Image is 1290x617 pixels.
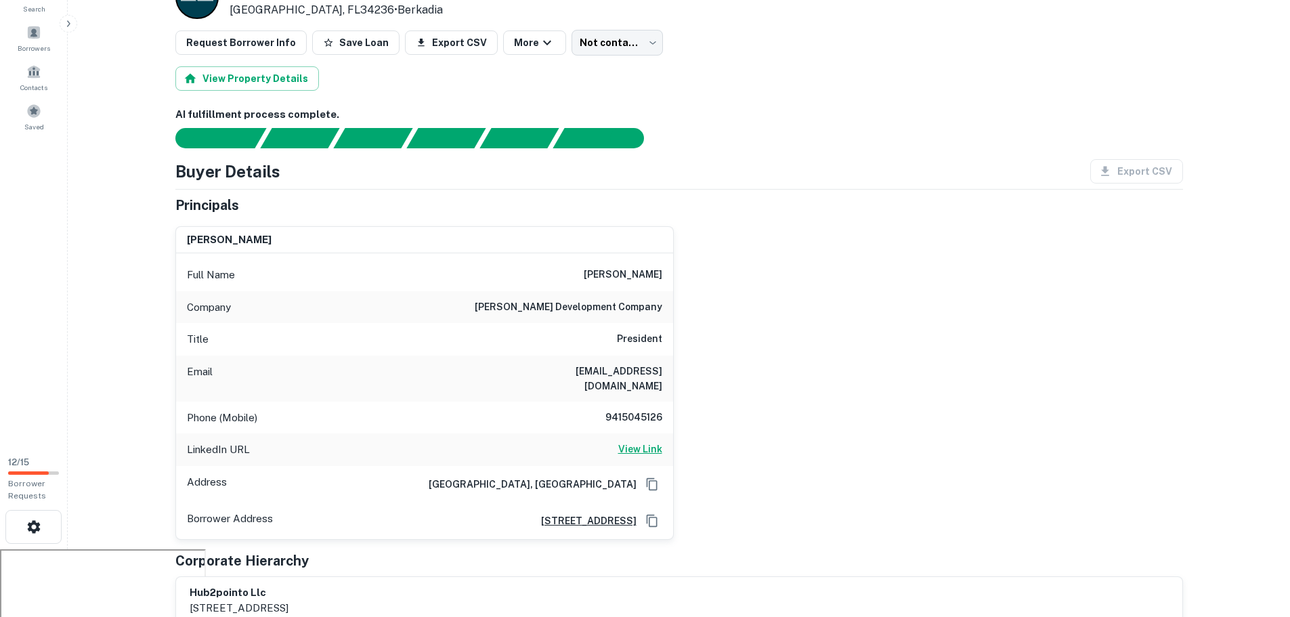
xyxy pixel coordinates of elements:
[503,30,566,55] button: More
[8,479,46,501] span: Borrower Requests
[23,3,45,14] span: Search
[187,299,231,316] p: Company
[581,410,662,426] h6: 9415045126
[405,30,498,55] button: Export CSV
[530,513,637,528] a: [STREET_ADDRESS]
[500,364,662,393] h6: [EMAIL_ADDRESS][DOMAIN_NAME]
[187,511,273,531] p: Borrower Address
[572,30,663,56] div: Not contacted
[230,2,443,18] p: [GEOGRAPHIC_DATA], FL34236 •
[618,442,662,456] h6: View Link
[333,128,412,148] div: Documents found, AI parsing details...
[584,267,662,283] h6: [PERSON_NAME]
[4,98,64,135] a: Saved
[159,128,261,148] div: Sending borrower request to AI...
[24,121,44,132] span: Saved
[175,30,307,55] button: Request Borrower Info
[4,20,64,56] a: Borrowers
[187,267,235,283] p: Full Name
[175,551,309,571] h5: Corporate Hierarchy
[4,59,64,95] a: Contacts
[553,128,660,148] div: AI fulfillment process complete.
[187,331,209,347] p: Title
[642,474,662,494] button: Copy Address
[642,511,662,531] button: Copy Address
[20,82,47,93] span: Contacts
[190,600,288,616] p: [STREET_ADDRESS]
[175,159,280,184] h4: Buyer Details
[617,331,662,347] h6: President
[175,66,319,91] button: View Property Details
[175,195,239,215] h5: Principals
[187,474,227,494] p: Address
[18,43,50,54] span: Borrowers
[397,3,443,16] a: Berkadia
[406,128,486,148] div: Principals found, AI now looking for contact information...
[187,364,213,393] p: Email
[8,457,29,467] span: 12 / 15
[190,585,288,601] h6: hub2pointo llc
[418,477,637,492] h6: [GEOGRAPHIC_DATA], [GEOGRAPHIC_DATA]
[187,410,257,426] p: Phone (Mobile)
[479,128,559,148] div: Principals found, still searching for contact information. This may take time...
[475,299,662,316] h6: [PERSON_NAME] development company
[1222,509,1290,574] iframe: Chat Widget
[312,30,400,55] button: Save Loan
[187,442,250,458] p: LinkedIn URL
[175,107,1183,123] h6: AI fulfillment process complete.
[618,442,662,458] a: View Link
[187,232,272,248] h6: [PERSON_NAME]
[260,128,339,148] div: Your request is received and processing...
